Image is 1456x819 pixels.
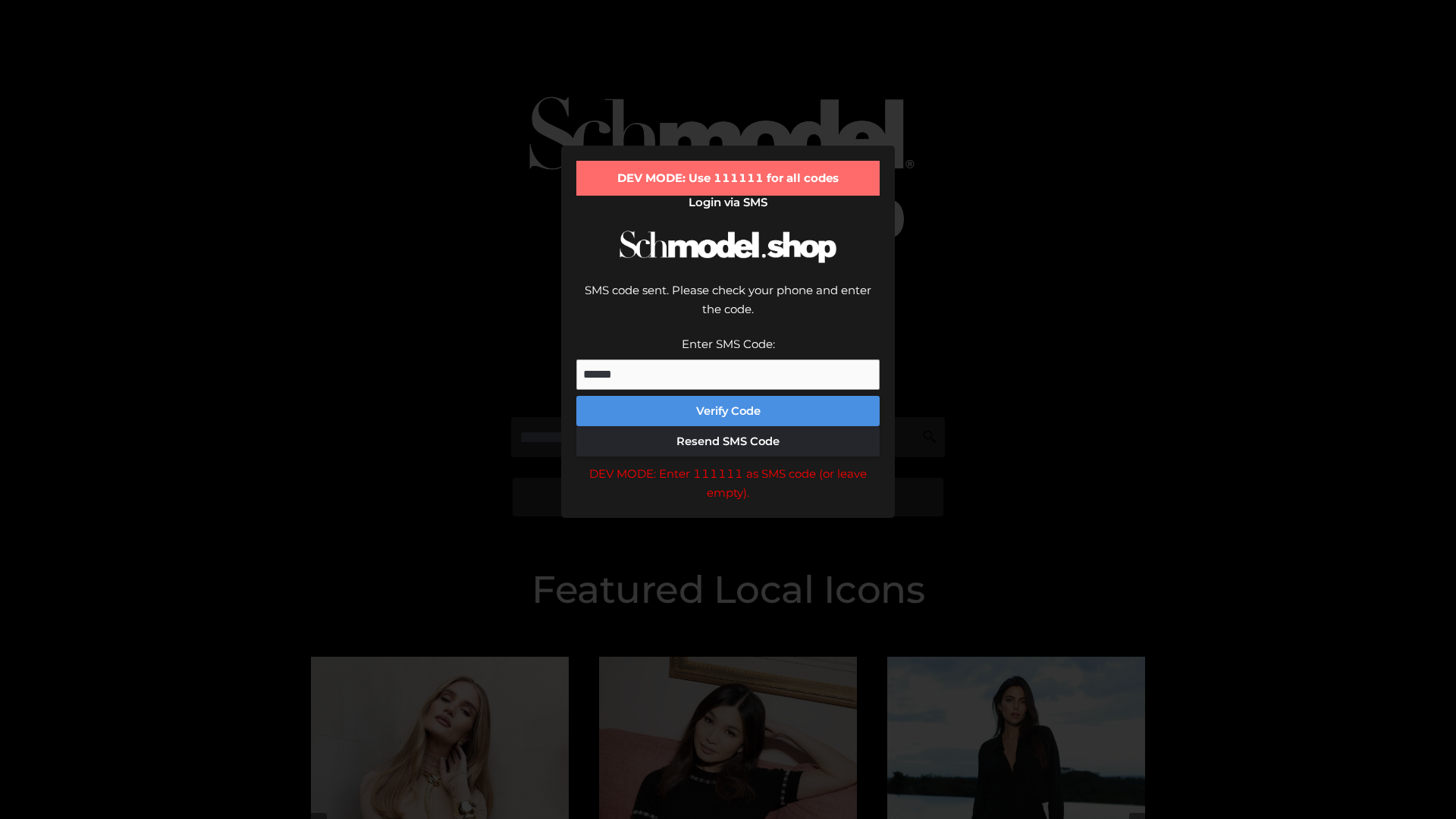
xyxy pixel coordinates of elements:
div: DEV MODE: Use 111111 for all codes [576,161,880,196]
img: Schmodel Logo [614,217,842,277]
label: Enter SMS Code: [682,337,775,351]
button: Verify Code [576,396,880,426]
div: SMS code sent. Please check your phone and enter the code. [576,281,880,334]
button: Resend SMS Code [576,426,880,457]
div: DEV MODE: Enter 111111 as SMS code (or leave empty). [576,464,880,503]
h2: Login via SMS [576,196,880,209]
